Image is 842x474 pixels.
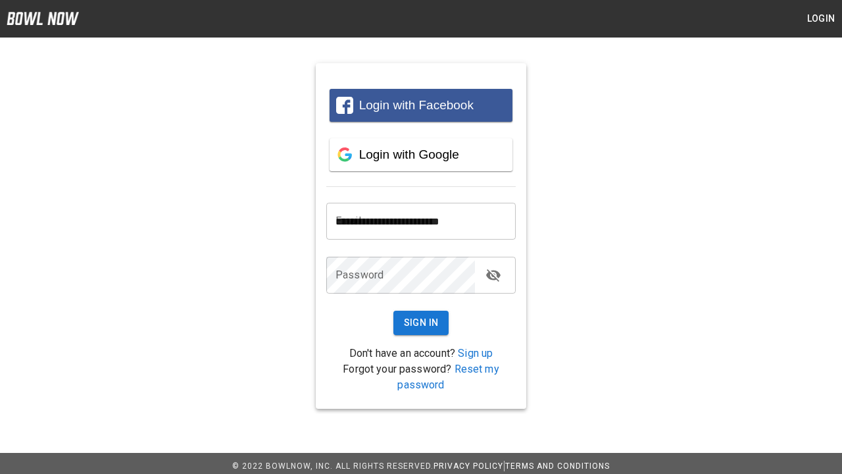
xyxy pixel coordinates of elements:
a: Privacy Policy [433,461,503,471]
button: Login with Google [330,138,512,171]
a: Reset my password [397,363,499,391]
button: toggle password visibility [480,262,507,288]
a: Sign up [458,347,493,359]
span: Login with Facebook [359,98,474,112]
p: Forgot your password? [326,361,516,393]
span: Login with Google [359,147,459,161]
button: Sign In [393,311,449,335]
img: logo [7,12,79,25]
span: © 2022 BowlNow, Inc. All Rights Reserved. [232,461,433,471]
button: Login [800,7,842,31]
button: Login with Facebook [330,89,512,122]
p: Don't have an account? [326,346,516,361]
a: Terms and Conditions [505,461,610,471]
